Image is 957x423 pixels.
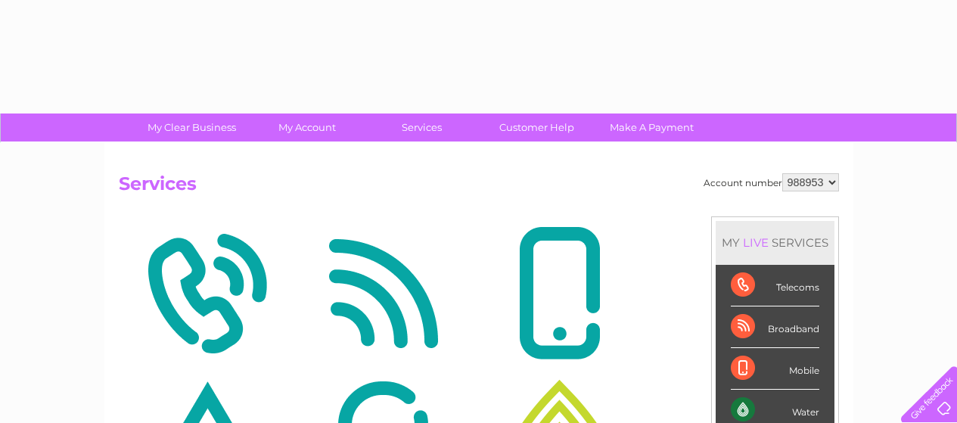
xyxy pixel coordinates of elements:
a: My Clear Business [129,114,254,142]
a: My Account [244,114,369,142]
img: Broadband [299,220,468,367]
div: MY SERVICES [716,221,834,264]
img: Telecoms [123,220,291,367]
a: Services [359,114,484,142]
div: Account number [704,173,839,191]
div: LIVE [740,235,772,250]
h2: Services [119,173,839,202]
div: Broadband [731,306,819,348]
div: Mobile [731,348,819,390]
div: Telecoms [731,265,819,306]
img: Mobile [475,220,644,367]
a: Customer Help [474,114,599,142]
a: Make A Payment [589,114,714,142]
